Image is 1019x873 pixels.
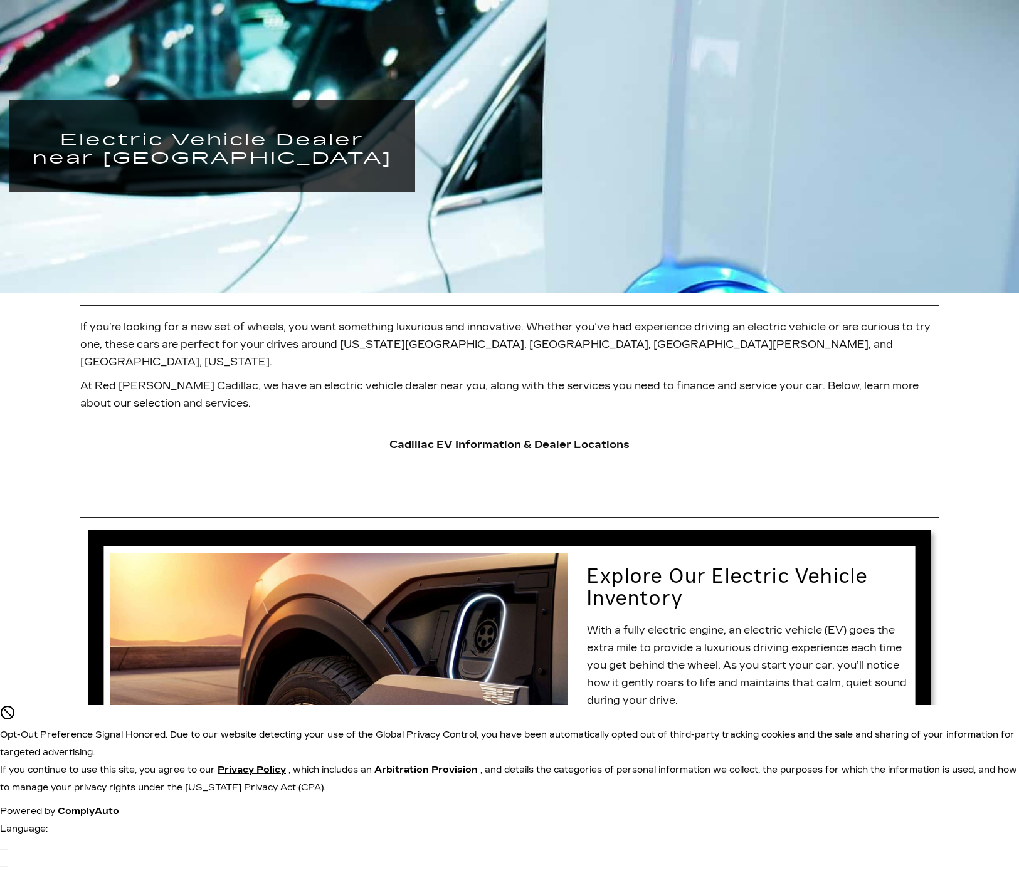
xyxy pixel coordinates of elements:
[587,622,909,709] p: With a fully electric engine, an electric vehicle (EV) goes the extra mile to provide a luxurious...
[374,765,478,775] strong: Arbitration Provision
[218,765,288,775] a: Privacy Policy
[114,397,181,409] a: our selection
[80,377,939,412] p: At Red [PERSON_NAME] Cadillac, we have an electric vehicle dealer near you, along with the servic...
[587,565,909,609] h2: Explore Our Electric Vehicle Inventory
[80,318,939,371] p: If you’re looking for a new set of wheels, you want something luxurious and innovative. Whether y...
[28,132,396,167] h1: Electric Vehicle Dealer near [GEOGRAPHIC_DATA]
[58,806,119,817] a: ComplyAuto
[87,436,933,454] label: Cadillac EV Information & Dealer Locations
[218,765,286,775] u: Privacy Policy
[110,553,568,810] img: Cadillac LYRIQ Charging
